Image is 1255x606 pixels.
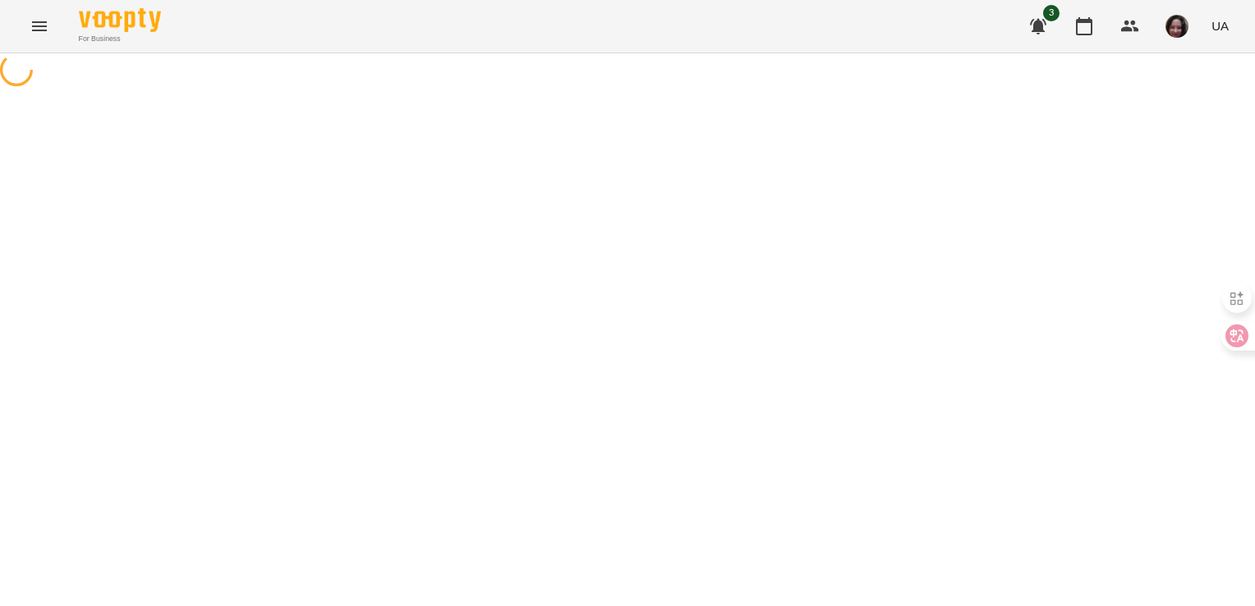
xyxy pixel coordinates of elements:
[79,34,161,44] span: For Business
[20,7,59,46] button: Menu
[1043,5,1060,21] span: 3
[1165,15,1188,38] img: c392714b9cc78b4da8dcbe4c29c832ef.png
[79,8,161,32] img: Voopty Logo
[1211,17,1229,34] span: UA
[1205,11,1235,41] button: UA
